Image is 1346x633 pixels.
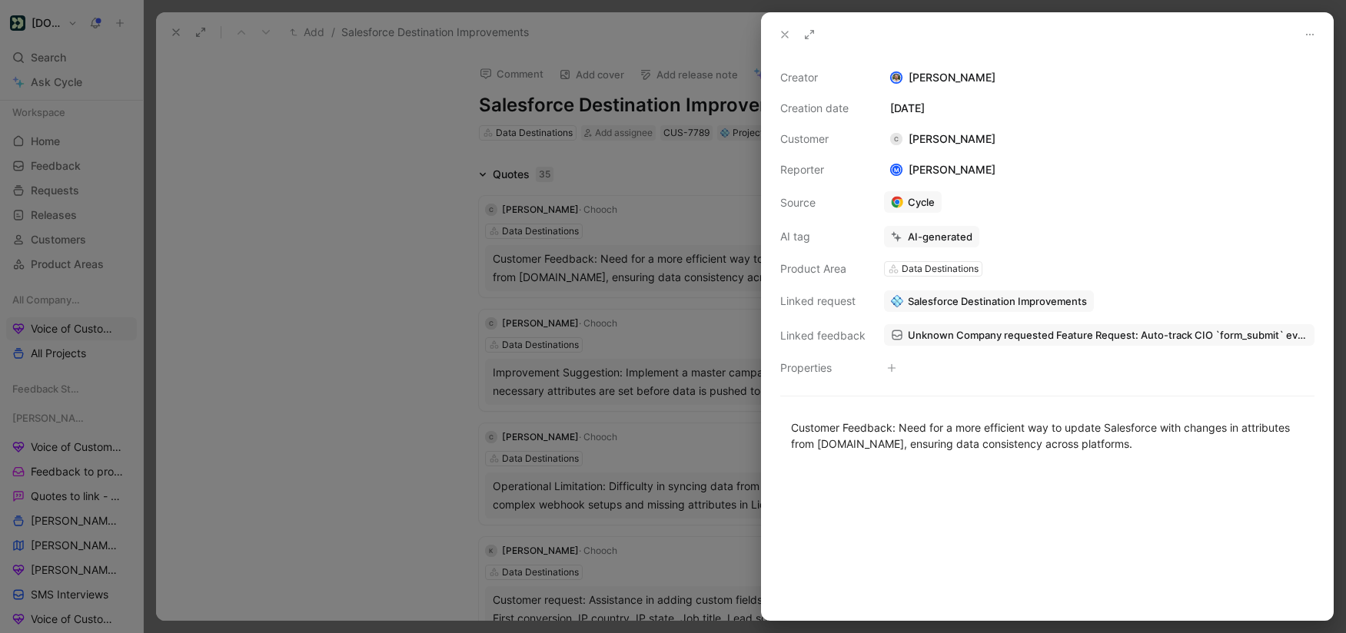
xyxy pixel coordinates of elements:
[780,227,866,246] div: AI tag
[791,419,1304,452] div: Customer Feedback: Need for a more efficient way to update Salesforce with changes in attributes ...
[884,290,1094,312] button: 💠Salesforce Destination Improvements
[884,130,1002,148] div: [PERSON_NAME]
[780,130,866,148] div: Customer
[908,230,972,244] div: AI-generated
[892,73,902,83] img: avatar
[780,326,866,345] div: Linked feedback
[780,292,866,310] div: Linked request
[780,359,866,377] div: Properties
[884,226,979,247] button: AI-generated
[908,294,1087,308] span: Salesforce Destination Improvements
[780,99,866,118] div: Creation date
[884,324,1314,346] a: Unknown Company requested Feature Request: Auto-track CIO `form_submit` events into CDP
[890,133,902,145] div: C
[891,295,903,307] img: 💠
[902,261,979,277] div: Data Destinations
[892,165,902,175] div: M
[884,161,1002,179] div: [PERSON_NAME]
[884,68,1314,87] div: [PERSON_NAME]
[884,191,942,213] a: Cycle
[780,194,866,212] div: Source
[780,260,866,278] div: Product Area
[884,99,1314,118] div: [DATE]
[908,328,1308,342] span: Unknown Company requested Feature Request: Auto-track CIO `form_submit` events into CDP
[780,161,866,179] div: Reporter
[780,68,866,87] div: Creator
